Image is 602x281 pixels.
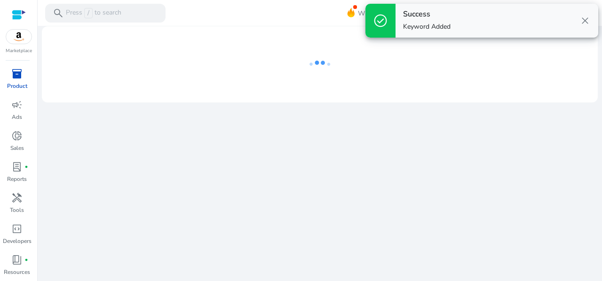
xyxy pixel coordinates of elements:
[403,22,451,31] p: Keyword Added
[24,258,28,262] span: fiber_manual_record
[358,5,395,22] span: What's New
[7,82,27,90] p: Product
[11,130,23,141] span: donut_small
[24,165,28,169] span: fiber_manual_record
[6,30,32,44] img: amazon.svg
[3,237,32,245] p: Developers
[11,68,23,79] span: inventory_2
[10,206,24,214] p: Tools
[66,8,121,18] p: Press to search
[373,13,388,28] span: check_circle
[7,175,27,183] p: Reports
[6,47,32,55] p: Marketplace
[579,15,591,26] span: close
[4,268,30,276] p: Resources
[11,99,23,110] span: campaign
[11,161,23,172] span: lab_profile
[11,254,23,265] span: book_4
[403,10,451,19] h4: Success
[10,144,24,152] p: Sales
[11,192,23,203] span: handyman
[84,8,93,18] span: /
[12,113,22,121] p: Ads
[11,223,23,234] span: code_blocks
[53,8,64,19] span: search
